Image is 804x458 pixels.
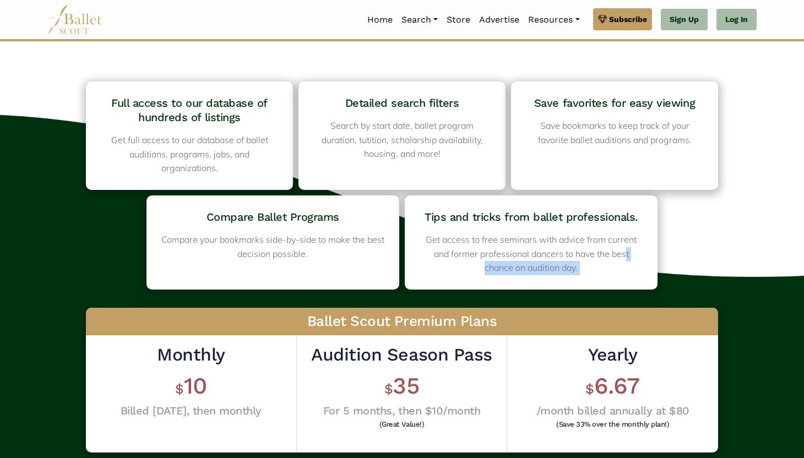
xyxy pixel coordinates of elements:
[419,210,643,224] h4: Tips and tricks from ballet professionals.
[384,381,393,397] span: $
[311,404,492,418] h4: For 5 months, then $10/month
[539,421,687,428] h6: (Save 33% over the monthly plan!)
[536,404,689,418] h4: /month billed annually at $80
[593,8,652,30] a: Subscribe
[609,13,647,25] span: Subscribe
[363,8,397,31] a: Home
[314,421,489,428] h6: (Great Value!)
[442,8,475,31] a: Store
[121,343,262,367] h2: Monthly
[161,210,385,224] h4: Compare Ballet Programs
[475,8,524,31] a: Advertise
[100,96,279,124] h4: Full access to our database of hundreds of listings
[313,96,491,110] h4: Detailed search filters
[313,119,491,161] p: Search by start date, ballet program duration, tutition, scholarship availability, housing, and m...
[100,133,279,176] p: Get full access to our database of ballet auditions, programs, jobs, and organizations.
[311,371,492,401] h1: 35
[161,233,385,261] p: Compare your bookmarks side-by-side to make the best decision possible.
[536,343,689,367] h2: Yearly
[525,119,704,147] p: Save bookmarks to keep track of your favorite ballet auditions and programs.
[594,372,640,399] span: 6.67
[585,381,594,397] span: $
[598,13,607,25] img: gem.svg
[525,96,704,110] h4: Save favorites for easy viewing
[311,343,492,367] h2: Audition Season Pass
[121,404,262,418] h4: Billed [DATE], then monthly
[121,371,262,401] h1: 10
[397,8,442,31] a: Search
[524,8,584,31] a: Resources
[86,308,718,335] h3: Ballet Scout Premium Plans
[361,1,700,45] span: The Ballet Scout Premium!
[661,9,708,31] a: Sign Up
[175,381,184,397] span: $
[716,9,757,31] a: Log In
[419,233,643,275] p: Get access to free seminars with advice from current and former professional dancers to have the ...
